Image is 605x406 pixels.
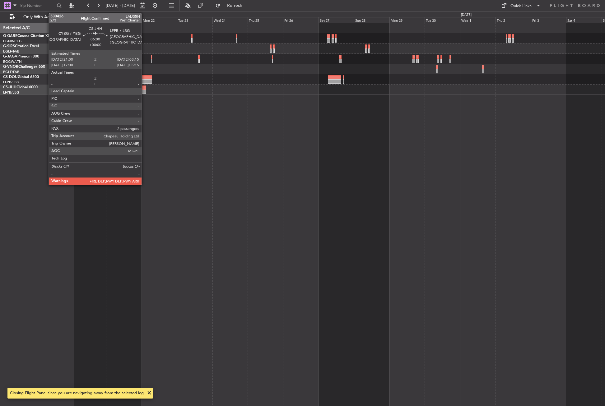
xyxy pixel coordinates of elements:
[531,17,566,23] div: Fri 3
[319,17,354,23] div: Sat 27
[389,17,425,23] div: Mon 29
[3,85,16,89] span: CS-JHH
[248,17,283,23] div: Thu 25
[142,17,177,23] div: Mon 22
[16,15,66,19] span: Only With Activity
[498,1,544,11] button: Quick Links
[354,17,389,23] div: Sun 28
[283,17,319,23] div: Fri 26
[3,80,19,85] a: LFPB/LBG
[3,65,18,69] span: G-VNOR
[212,1,250,11] button: Refresh
[106,3,135,8] span: [DATE] - [DATE]
[3,75,18,79] span: CS-DOU
[3,34,54,38] a: G-GARECessna Citation XLS+
[3,44,39,48] a: G-SIRSCitation Excel
[3,44,15,48] span: G-SIRS
[425,17,460,23] div: Tue 30
[3,59,22,64] a: EGGW/LTN
[19,1,55,10] input: Trip Number
[3,55,17,58] span: G-JAGA
[7,12,67,22] button: Only With Activity
[3,65,45,69] a: G-VNORChallenger 650
[71,17,106,23] div: Sat 20
[75,12,86,18] div: [DATE]
[3,75,39,79] a: CS-DOUGlobal 6500
[3,39,22,44] a: EGNR/CEG
[10,390,144,396] div: Closing Flight Panel since you are navigating away from the selected leg
[3,34,17,38] span: G-GARE
[3,90,19,95] a: LFPB/LBG
[510,3,532,9] div: Quick Links
[566,17,602,23] div: Sat 4
[461,12,472,18] div: [DATE]
[106,17,142,23] div: Sun 21
[496,17,531,23] div: Thu 2
[3,85,38,89] a: CS-JHHGlobal 6000
[460,17,496,23] div: Wed 1
[177,17,212,23] div: Tue 23
[3,49,19,54] a: EGLF/FAB
[3,70,19,74] a: EGLF/FAB
[3,55,39,58] a: G-JAGAPhenom 300
[222,3,248,8] span: Refresh
[212,17,248,23] div: Wed 24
